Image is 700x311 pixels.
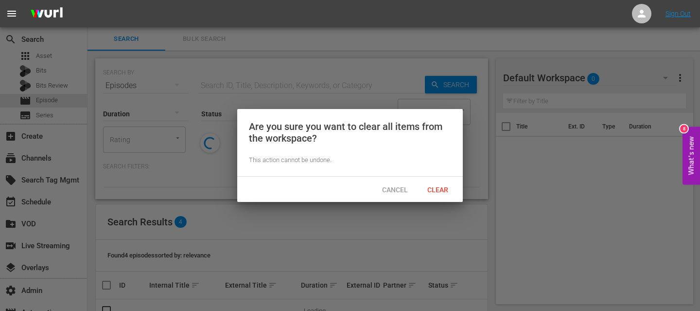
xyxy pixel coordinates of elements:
img: ans4CAIJ8jUAAAAAAAAAAAAAAAAAAAAAAAAgQb4GAAAAAAAAAAAAAAAAAAAAAAAAJMjXAAAAAAAAAAAAAAAAAAAAAAAAgAT5G... [23,2,70,25]
span: Clear [420,186,456,194]
a: Sign Out [665,10,691,18]
div: 8 [680,125,688,132]
button: Cancel [373,181,416,198]
button: Clear [416,181,459,198]
button: Open Feedback Widget [682,127,700,184]
span: menu [6,8,17,19]
div: Are you sure you want to clear all items from the workspace? [249,121,451,144]
div: This action cannot be undone. [249,156,451,165]
span: Cancel [374,186,416,194]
